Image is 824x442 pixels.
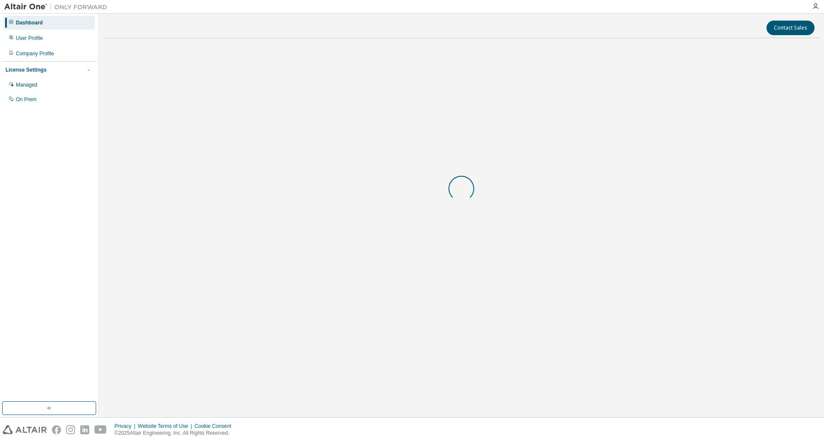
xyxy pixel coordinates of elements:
img: linkedin.svg [80,425,89,434]
img: youtube.svg [94,425,107,434]
img: instagram.svg [66,425,75,434]
div: On Prem [16,96,36,103]
img: facebook.svg [52,425,61,434]
div: Dashboard [16,19,43,26]
img: altair_logo.svg [3,425,47,434]
div: Managed [16,81,37,88]
div: Cookie Consent [194,423,236,430]
button: Contact Sales [766,21,815,35]
div: Company Profile [16,50,54,57]
div: Website Terms of Use [138,423,194,430]
div: Privacy [115,423,138,430]
div: User Profile [16,35,43,42]
p: © 2025 Altair Engineering, Inc. All Rights Reserved. [115,430,236,437]
img: Altair One [4,3,112,11]
div: License Settings [6,66,46,73]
